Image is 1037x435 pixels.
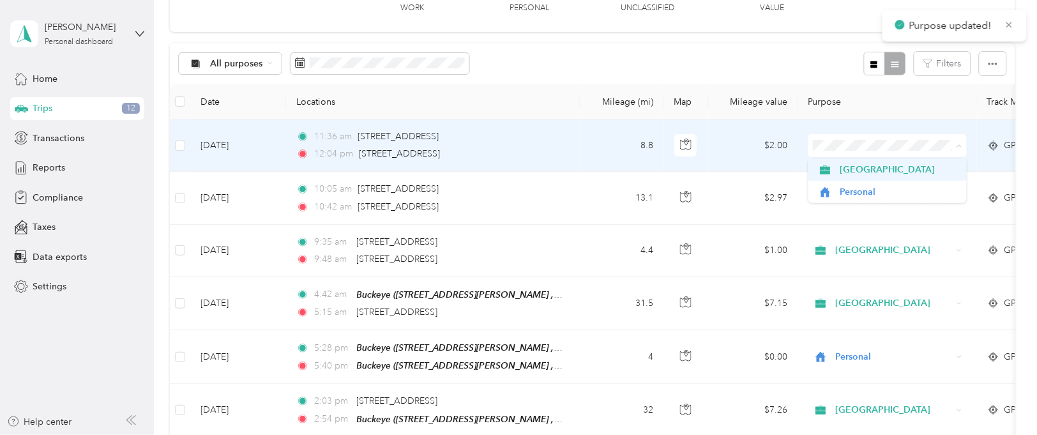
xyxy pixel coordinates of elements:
[33,132,84,145] span: Transactions
[357,414,688,425] span: Buckeye ([STREET_ADDRESS][PERSON_NAME] , Buckeye, [GEOGRAPHIC_DATA])
[580,330,664,384] td: 4
[709,225,798,277] td: $1.00
[1004,191,1022,205] span: GPS
[1004,350,1022,364] span: GPS
[357,360,688,371] span: Buckeye ([STREET_ADDRESS][PERSON_NAME] , Buckeye, [GEOGRAPHIC_DATA])
[580,172,664,224] td: 13.1
[315,182,352,196] span: 10:05 am
[914,52,971,75] button: Filters
[357,342,688,353] span: Buckeye ([STREET_ADDRESS][PERSON_NAME] , Buckeye, [GEOGRAPHIC_DATA])
[190,172,286,224] td: [DATE]
[190,277,286,330] td: [DATE]
[357,395,438,406] span: [STREET_ADDRESS]
[358,201,439,212] span: [STREET_ADDRESS]
[315,394,351,408] span: 2:03 pm
[45,38,113,46] div: Personal dashboard
[33,250,87,264] span: Data exports
[510,3,550,14] p: Personal
[965,363,1037,435] iframe: Everlance-gr Chat Button Frame
[709,119,798,172] td: $2.00
[315,341,351,355] span: 5:28 pm
[580,84,664,119] th: Mileage (mi)
[1004,243,1022,257] span: GPS
[580,277,664,330] td: 31.5
[190,84,286,119] th: Date
[358,131,439,142] span: [STREET_ADDRESS]
[357,289,688,300] span: Buckeye ([STREET_ADDRESS][PERSON_NAME] , Buckeye, [GEOGRAPHIC_DATA])
[33,102,52,115] span: Trips
[45,20,125,34] div: [PERSON_NAME]
[835,403,952,417] span: [GEOGRAPHIC_DATA]
[835,350,952,364] span: Personal
[315,359,351,373] span: 5:40 pm
[357,236,438,247] span: [STREET_ADDRESS]
[357,307,438,317] span: [STREET_ADDRESS]
[840,185,958,199] span: Personal
[709,172,798,224] td: $2.97
[359,148,440,159] span: [STREET_ADDRESS]
[798,84,977,119] th: Purpose
[761,3,785,14] p: Value
[621,3,675,14] p: Unclassified
[315,235,351,249] span: 9:35 am
[315,287,351,301] span: 4:42 am
[664,84,709,119] th: Map
[315,200,352,214] span: 10:42 am
[580,119,664,172] td: 8.8
[315,130,352,144] span: 11:36 am
[286,84,580,119] th: Locations
[709,277,798,330] td: $7.15
[840,163,958,176] span: [GEOGRAPHIC_DATA]
[33,191,83,204] span: Compliance
[357,254,438,264] span: [STREET_ADDRESS]
[580,225,664,277] td: 4.4
[358,183,439,194] span: [STREET_ADDRESS]
[709,330,798,384] td: $0.00
[315,252,351,266] span: 9:48 am
[190,119,286,172] td: [DATE]
[315,147,354,161] span: 12:04 pm
[835,296,952,310] span: [GEOGRAPHIC_DATA]
[835,243,952,257] span: [GEOGRAPHIC_DATA]
[210,59,263,68] span: All purposes
[400,3,424,14] p: Work
[7,415,72,429] button: Help center
[33,72,57,86] span: Home
[709,84,798,119] th: Mileage value
[190,225,286,277] td: [DATE]
[909,18,995,34] p: Purpose updated!
[33,161,65,174] span: Reports
[1004,139,1022,153] span: GPS
[315,412,351,426] span: 2:54 pm
[33,280,66,293] span: Settings
[33,220,56,234] span: Taxes
[315,305,351,319] span: 5:15 am
[1004,296,1022,310] span: GPS
[190,330,286,384] td: [DATE]
[122,103,140,114] span: 12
